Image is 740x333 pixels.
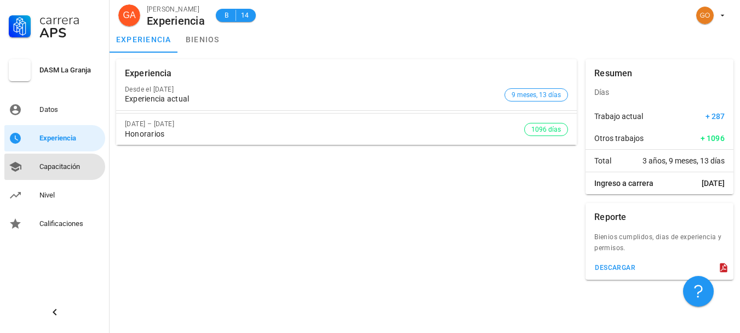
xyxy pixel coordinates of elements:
div: Experiencia [39,134,101,143]
div: Honorarios [125,129,524,139]
span: + 287 [705,111,725,122]
div: DASM La Granja [39,66,101,75]
div: Experiencia [125,59,172,88]
span: 3 años, 9 meses, 13 días [643,155,725,166]
div: [PERSON_NAME] [147,4,205,15]
button: descargar [590,260,640,275]
span: [DATE] [702,178,725,189]
span: + 1096 [701,133,725,144]
a: Calificaciones [4,211,105,237]
div: Experiencia [147,15,205,27]
span: 9 meses, 13 días [512,89,561,101]
div: Nivel [39,191,101,200]
span: Total [594,155,611,166]
a: Experiencia [4,125,105,151]
div: Calificaciones [39,219,101,228]
a: experiencia [110,26,178,53]
a: Capacitación [4,154,105,180]
div: Reporte [594,203,626,232]
div: [DATE] – [DATE] [125,120,524,128]
span: 1096 días [531,123,561,136]
div: Datos [39,105,101,114]
a: bienios [178,26,227,53]
span: 14 [240,10,249,21]
div: Desde el [DATE] [125,86,500,93]
span: Otros trabajos [594,133,644,144]
div: Capacitación [39,162,101,171]
div: descargar [594,264,635,272]
div: Experiencia actual [125,94,500,104]
a: Nivel [4,182,105,208]
span: B [222,10,231,21]
div: Carrera [39,13,101,26]
div: APS [39,26,101,39]
div: Días [586,79,733,105]
a: Datos [4,97,105,123]
div: Resumen [594,59,632,88]
span: Trabajo actual [594,111,643,122]
span: GA [123,4,135,26]
div: avatar [118,4,140,26]
span: Ingreso a carrera [594,178,653,189]
div: Bienios cumplidos, dias de experiencia y permisos. [586,232,733,260]
div: avatar [696,7,714,24]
